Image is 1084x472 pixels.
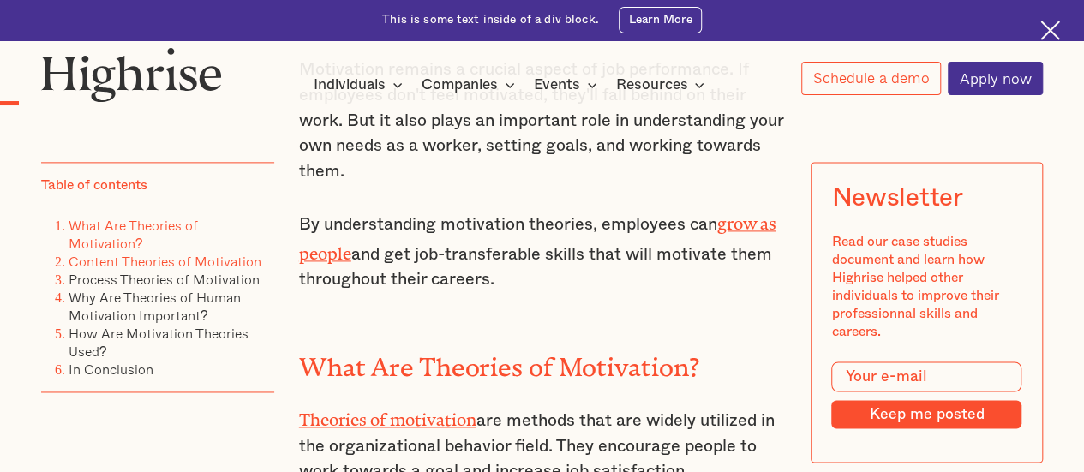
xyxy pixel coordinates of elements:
[69,359,153,379] a: In Conclusion
[615,75,687,95] div: Resources
[314,75,408,95] div: Individuals
[422,75,520,95] div: Companies
[299,57,786,184] p: Motivation remains a crucial aspect of job performance. If employees don't feel motivated, they'l...
[69,269,260,290] a: Process Theories of Motivation
[948,62,1043,95] a: Apply now
[831,233,1021,341] div: Read our case studies document and learn how Highrise helped other individuals to improve their p...
[831,361,1021,429] form: Modal Form
[299,410,476,421] a: Theories of motivation
[831,400,1021,428] input: Keep me posted
[615,75,710,95] div: Resources
[801,62,941,95] a: Schedule a demo
[534,75,580,95] div: Events
[41,176,147,194] div: Table of contents
[422,75,498,95] div: Companies
[831,183,962,212] div: Newsletter
[299,208,786,293] p: By understanding motivation theories, employees can and get job-transferable skills that will mot...
[1040,21,1060,40] img: Cross icon
[69,251,261,272] a: Content Theories of Motivation
[69,287,241,326] a: Why Are Theories of Human Motivation Important?
[69,215,198,254] a: What Are Theories of Motivation?
[831,361,1021,392] input: Your e-mail
[314,75,386,95] div: Individuals
[534,75,602,95] div: Events
[299,214,776,254] a: grow as people
[619,7,702,33] a: Learn More
[41,47,222,102] img: Highrise logo
[299,347,786,376] h2: What Are Theories of Motivation?
[382,12,599,28] div: This is some text inside of a div block.
[69,323,249,361] a: How Are Motivation Theories Used?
